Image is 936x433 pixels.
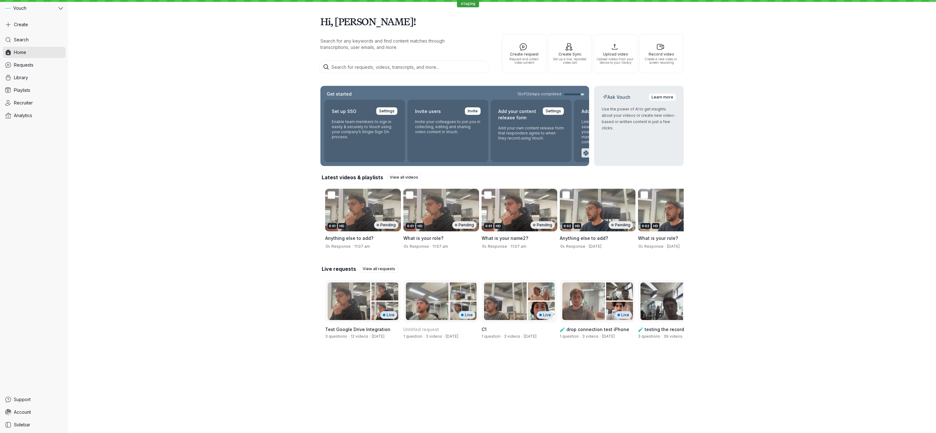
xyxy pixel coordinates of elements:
[505,52,543,56] span: Create request
[652,94,673,100] span: Learn more
[585,244,589,249] span: ·
[482,327,487,332] span: C1
[530,221,555,229] div: Pending
[432,244,448,249] span: 11:07 am
[426,334,442,339] span: 3 videos
[14,112,32,119] span: Analytics
[5,409,11,415] img: Gary Zurnamer avatar
[415,107,441,116] h2: Invite users
[332,119,397,139] p: Enable team members to sign in easily & securely to Vouch using your company’s Single Sign On pro...
[582,119,647,145] p: Link your preferred apps to seamlessly incorporate Vouch into your current workflows and maximize...
[3,85,66,96] a: Playlists
[360,265,398,273] a: View all requests
[320,13,684,30] h1: Hi, [PERSON_NAME]!
[517,92,584,97] a: 10of12steps completed
[325,235,373,241] span: Anything else to add?
[609,221,633,229] div: Pending
[332,107,356,116] h2: Set up SSO
[582,107,618,116] h2: Add integrations
[446,334,458,339] span: Created by Gary Zurnamer
[14,49,26,56] span: Home
[498,126,564,141] p: Add your own content release form that responders agree to when they record using Vouch.
[3,19,66,30] button: Create
[517,92,561,97] span: 10 of 12 steps completed
[14,21,28,28] span: Create
[319,61,489,73] input: Search for requests, videos, transcripts, and more...
[524,334,536,339] span: Created by Gary Zurnamer
[368,334,372,339] span: ·
[322,174,383,181] h2: Latest videos & playlists
[638,327,709,338] span: 🧪 testing the recorder webkit blob array buffer ting
[3,3,66,14] button: Vouch avatarVouch
[376,107,397,115] a: Settings
[14,37,29,43] span: Search
[379,108,395,114] span: Settings
[511,244,526,249] span: 11:07 am
[325,334,347,339] span: 3 questions
[660,334,664,339] span: ·
[579,334,582,339] span: ·
[664,244,667,249] span: ·
[507,244,511,249] span: ·
[465,107,481,115] a: Invite
[643,244,664,249] span: Response
[390,174,418,181] span: View all videos
[502,34,546,73] button: Create requestRequest and collect video content
[351,334,368,339] span: 12 videos
[642,57,681,64] span: Create a new video or screen recording
[3,406,66,418] a: Gary Zurnamer avatarAccount
[14,100,33,106] span: Recruiter
[641,223,651,229] div: 0:02
[565,244,585,249] span: Response
[3,110,66,121] a: Analytics
[582,334,599,339] span: 3 videos
[551,52,589,56] span: Create Sync
[602,106,676,131] p: Use the power of AI to get insights about your videos or create new video-based or written conten...
[638,235,678,241] span: What is your role?
[330,244,351,249] span: Response
[3,47,66,58] a: Home
[325,91,353,97] h2: Get started
[560,334,579,339] span: 1 question
[363,266,395,272] span: View all requests
[408,244,429,249] span: Response
[442,334,446,339] span: ·
[594,34,638,73] button: Upload videoUpload videos from your device to your library
[320,38,472,50] p: Search for any keywords and find content matches through transcriptions, user emails, and more.
[543,107,564,115] a: Settings
[487,244,507,249] span: Response
[500,334,504,339] span: ·
[322,265,356,272] h2: Live requests
[596,52,635,56] span: Upload video
[589,244,601,249] span: [DATE]
[551,57,589,64] span: Set up a live, recorded video call
[505,57,543,64] span: Request and collect video content
[638,334,660,339] span: 3 questions
[560,327,629,332] span: 🧪 drop connection test iPhone
[403,327,439,332] span: Untitled request
[3,72,66,83] a: Library
[652,223,659,229] div: HD
[14,422,30,428] span: Sidebar
[468,108,478,114] span: Invite
[562,223,572,229] div: 0:02
[325,327,390,332] span: Test Google Drive Integration
[14,62,33,68] span: Requests
[602,334,615,339] span: Created by Jay Almaraz
[14,409,31,415] span: Account
[504,334,520,339] span: 3 videos
[403,334,422,339] span: 1 question
[667,244,680,249] span: [DATE]
[351,244,354,249] span: ·
[328,223,337,229] div: 0:01
[403,235,443,241] span: What is your role?
[642,52,681,56] span: Record video
[596,57,635,64] span: Upload videos from your device to your library
[498,107,539,122] h2: Add your content release form
[3,3,57,14] div: Vouch
[14,396,31,403] span: Support
[649,93,676,101] a: Learn more
[374,221,398,229] div: Pending
[13,5,26,11] span: Vouch
[574,223,581,229] div: HD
